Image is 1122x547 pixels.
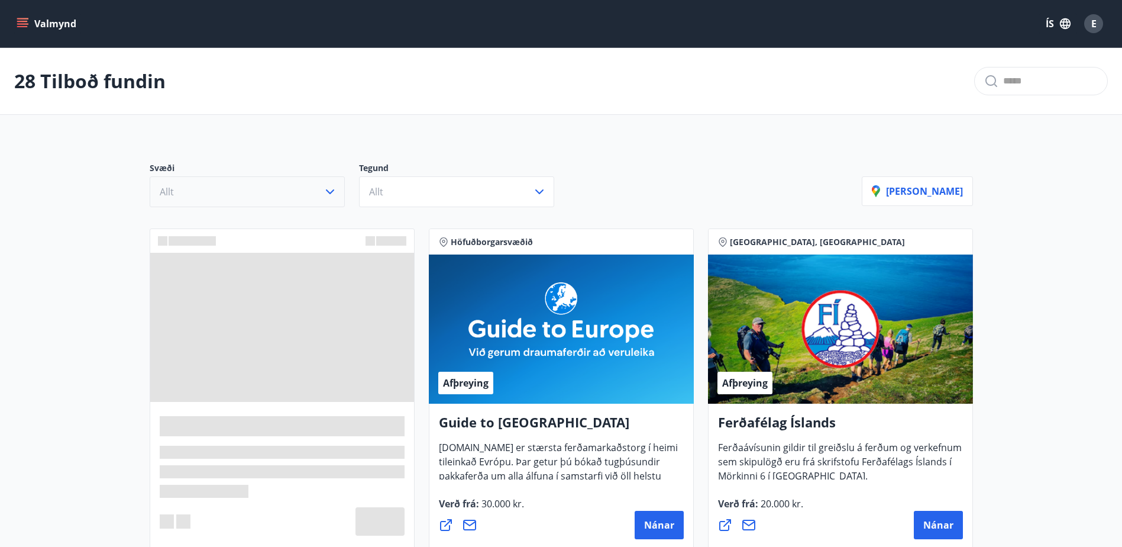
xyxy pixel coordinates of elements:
button: Allt [359,176,554,207]
button: Allt [150,176,345,207]
h4: Ferðafélag Íslands [718,413,963,440]
button: [PERSON_NAME] [862,176,973,206]
p: 28 Tilboð fundin [14,68,166,94]
span: Afþreying [722,377,768,390]
span: Afþreying [443,377,489,390]
span: 30.000 kr. [479,497,524,510]
span: Höfuðborgarsvæðið [451,236,533,248]
span: Verð frá : [439,497,524,520]
span: [DOMAIN_NAME] er stærsta ferðamarkaðstorg í heimi tileinkað Evrópu. Þar getur þú bókað tugþúsundi... [439,441,678,520]
button: Nánar [914,511,963,539]
span: 20.000 kr. [758,497,803,510]
p: [PERSON_NAME] [872,185,963,198]
button: Nánar [635,511,684,539]
span: Verð frá : [718,497,803,520]
span: Nánar [923,519,953,532]
span: [GEOGRAPHIC_DATA], [GEOGRAPHIC_DATA] [730,236,905,248]
span: Allt [369,185,383,198]
span: Ferðaávísunin gildir til greiðslu á ferðum og verkefnum sem skipulögð eru frá skrifstofu Ferðafél... [718,441,962,492]
span: E [1091,17,1097,30]
span: Allt [160,185,174,198]
button: E [1079,9,1108,38]
button: menu [14,13,81,34]
h4: Guide to [GEOGRAPHIC_DATA] [439,413,684,440]
span: Nánar [644,519,674,532]
button: ÍS [1039,13,1077,34]
p: Tegund [359,162,568,176]
p: Svæði [150,162,359,176]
